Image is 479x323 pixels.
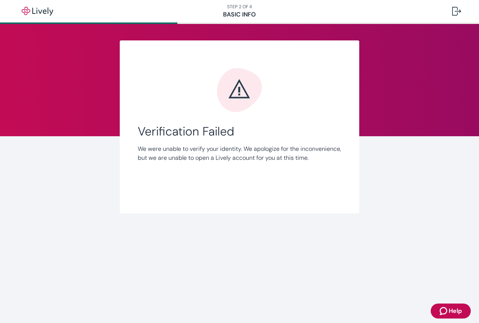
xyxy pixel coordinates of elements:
span: Verification Failed [138,124,341,138]
button: Zendesk support iconHelp [431,304,471,319]
button: Log out [446,2,467,20]
p: We were unable to verify your identity. We apologize for the inconvenience, but we are unable to ... [138,144,341,162]
img: Lively [16,7,58,16]
svg: Error icon [217,67,262,112]
span: Help [449,307,462,316]
svg: Zendesk support icon [440,307,449,316]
